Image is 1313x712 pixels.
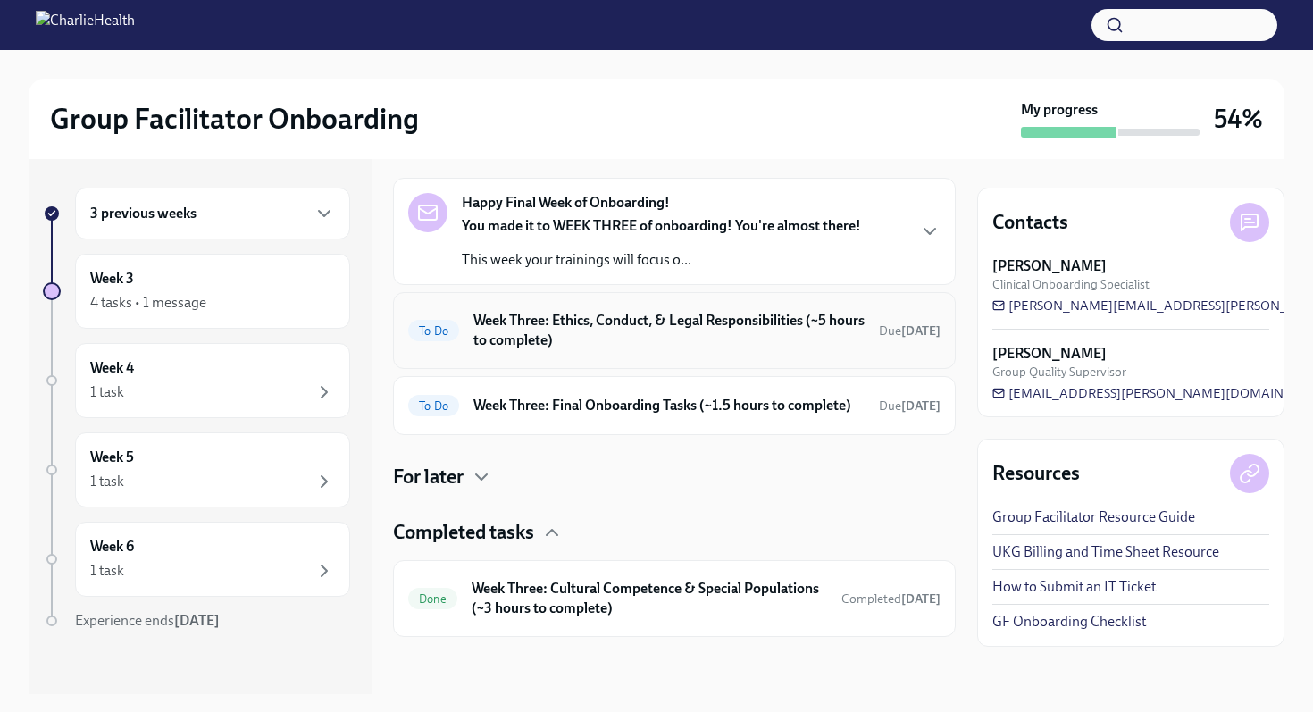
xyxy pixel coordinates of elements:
h4: For later [393,464,464,490]
strong: You made it to WEEK THREE of onboarding! You're almost there! [462,217,861,234]
span: Due [879,323,941,339]
span: Clinical Onboarding Specialist [992,276,1150,293]
h6: Week Three: Ethics, Conduct, & Legal Responsibilities (~5 hours to complete) [473,311,865,350]
span: August 26th, 2025 00:25 [841,591,941,607]
span: To Do [408,399,459,413]
div: 4 tasks • 1 message [90,293,206,313]
h6: Week 3 [90,269,134,289]
strong: Happy Final Week of Onboarding! [462,193,670,213]
span: September 1st, 2025 09:00 [879,322,941,339]
a: To DoWeek Three: Ethics, Conduct, & Legal Responsibilities (~5 hours to complete)Due[DATE] [408,307,941,354]
div: For later [393,464,956,490]
a: GF Onboarding Checklist [992,612,1146,632]
strong: [DATE] [901,591,941,607]
a: Group Facilitator Resource Guide [992,507,1195,527]
h6: Week 5 [90,448,134,467]
a: Week 41 task [43,343,350,418]
strong: [PERSON_NAME] [992,256,1107,276]
h6: Week 6 [90,537,134,557]
strong: [PERSON_NAME] [992,344,1107,364]
div: 1 task [90,561,124,581]
span: To Do [408,324,459,338]
img: CharlieHealth [36,11,135,39]
strong: My progress [1021,100,1098,120]
a: UKG Billing and Time Sheet Resource [992,542,1219,562]
h6: 3 previous weeks [90,204,197,223]
a: Week 34 tasks • 1 message [43,254,350,329]
div: 1 task [90,472,124,491]
strong: [DATE] [901,323,941,339]
div: Completed tasks [393,519,956,546]
span: Experience ends [75,612,220,629]
h3: 54% [1214,103,1263,135]
div: 3 previous weeks [75,188,350,239]
a: Week 51 task [43,432,350,507]
h4: Resources [992,460,1080,487]
strong: [DATE] [901,398,941,414]
a: To DoWeek Three: Final Onboarding Tasks (~1.5 hours to complete)Due[DATE] [408,391,941,420]
strong: [DATE] [174,612,220,629]
h6: Week Three: Cultural Competence & Special Populations (~3 hours to complete) [472,579,827,618]
h4: Contacts [992,209,1068,236]
a: How to Submit an IT Ticket [992,577,1156,597]
span: Done [408,592,457,606]
p: This week your trainings will focus o... [462,250,861,270]
span: Completed [841,591,941,607]
h4: Completed tasks [393,519,534,546]
h2: Group Facilitator Onboarding [50,101,419,137]
h6: Week 4 [90,358,134,378]
h6: Week Three: Final Onboarding Tasks (~1.5 hours to complete) [473,396,865,415]
a: Week 61 task [43,522,350,597]
span: August 30th, 2025 09:00 [879,398,941,415]
span: Group Quality Supervisor [992,364,1126,381]
a: DoneWeek Three: Cultural Competence & Special Populations (~3 hours to complete)Completed[DATE] [408,575,941,622]
span: Due [879,398,941,414]
div: 1 task [90,382,124,402]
